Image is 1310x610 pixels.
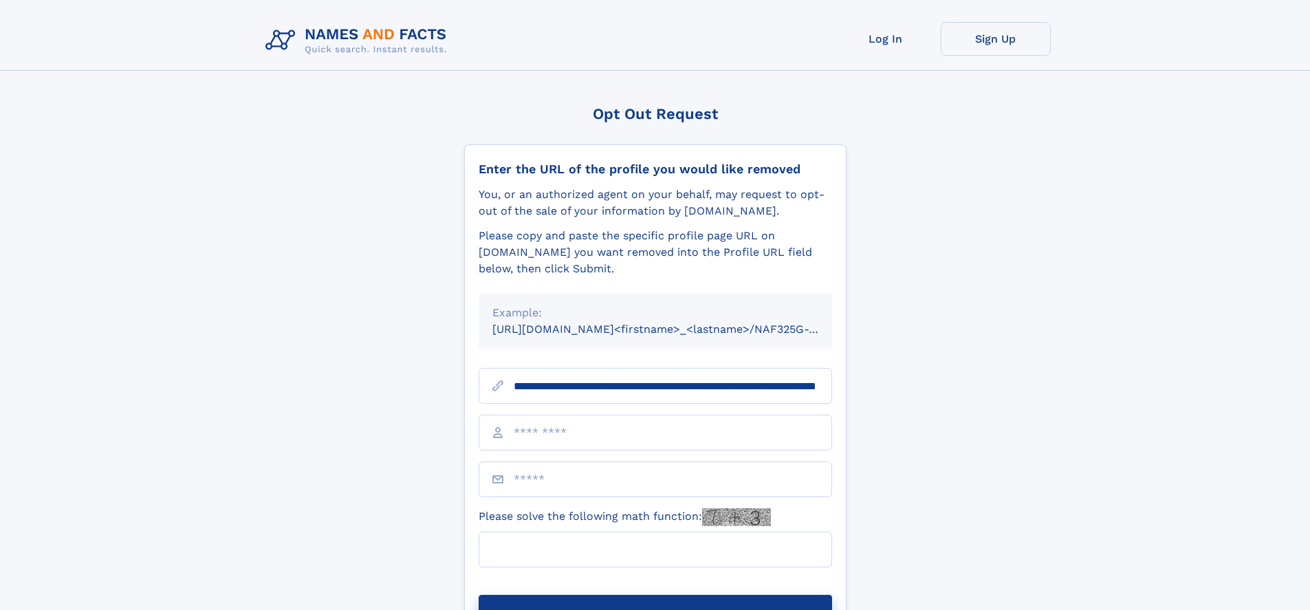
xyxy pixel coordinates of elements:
[941,22,1051,56] a: Sign Up
[464,105,847,122] div: Opt Out Request
[479,162,832,177] div: Enter the URL of the profile you would like removed
[492,305,818,321] div: Example:
[479,508,771,526] label: Please solve the following math function:
[479,186,832,219] div: You, or an authorized agent on your behalf, may request to opt-out of the sale of your informatio...
[260,22,458,59] img: Logo Names and Facts
[831,22,941,56] a: Log In
[479,228,832,277] div: Please copy and paste the specific profile page URL on [DOMAIN_NAME] you want removed into the Pr...
[492,323,858,336] small: [URL][DOMAIN_NAME]<firstname>_<lastname>/NAF325G-xxxxxxxx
